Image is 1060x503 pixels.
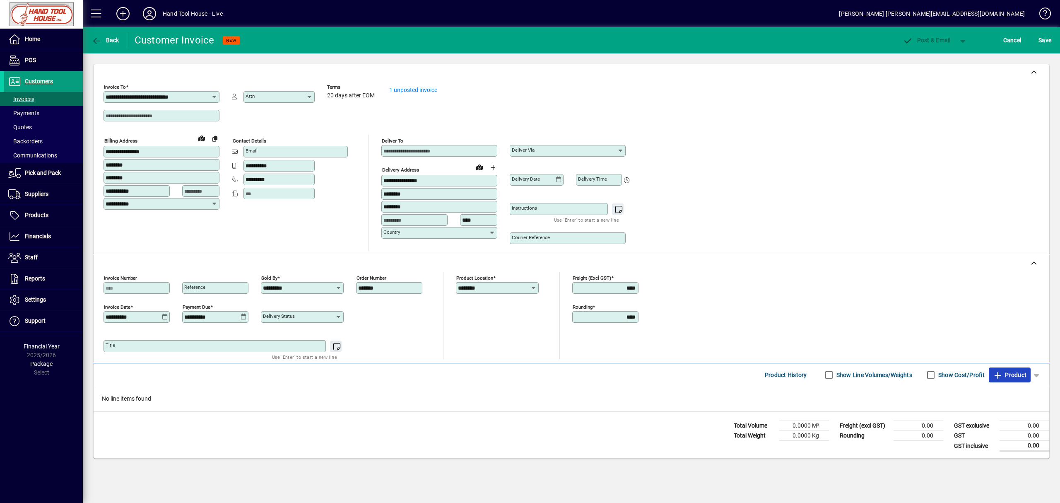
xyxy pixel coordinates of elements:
[89,33,121,48] button: Back
[327,92,375,99] span: 20 days after EOM
[106,342,115,348] mat-label: Title
[25,191,48,197] span: Suppliers
[246,148,258,154] mat-label: Email
[573,304,593,310] mat-label: Rounding
[24,343,60,350] span: Financial Year
[512,235,550,240] mat-label: Courier Reference
[104,275,137,281] mat-label: Invoice number
[1000,431,1049,441] td: 0.00
[835,371,912,379] label: Show Line Volumes/Weights
[836,421,894,431] td: Freight (excl GST)
[25,57,36,63] span: POS
[1003,34,1021,47] span: Cancel
[512,147,535,153] mat-label: Deliver via
[4,290,83,310] a: Settings
[4,247,83,268] a: Staff
[4,106,83,120] a: Payments
[456,275,493,281] mat-label: Product location
[4,205,83,226] a: Products
[1038,37,1042,44] span: S
[94,386,1049,411] div: No line items found
[989,368,1031,382] button: Product
[83,33,128,48] app-page-header-button: Back
[25,233,51,239] span: Financials
[382,138,403,144] mat-label: Deliver To
[765,368,807,382] span: Product History
[779,421,829,431] td: 0.0000 M³
[578,176,607,182] mat-label: Delivery time
[950,441,1000,451] td: GST inclusive
[261,275,277,281] mat-label: Sold by
[512,205,537,211] mat-label: Instructions
[272,352,337,362] mat-hint: Use 'Enter' to start a new line
[779,431,829,441] td: 0.0000 Kg
[486,161,499,174] button: Choose address
[554,215,619,225] mat-hint: Use 'Enter' to start a new line
[25,296,46,303] span: Settings
[136,6,163,21] button: Profile
[899,33,955,48] button: Post & Email
[357,275,386,281] mat-label: Order number
[4,50,83,71] a: POS
[4,29,83,50] a: Home
[894,431,943,441] td: 0.00
[8,110,39,116] span: Payments
[4,148,83,162] a: Communications
[226,38,236,43] span: NEW
[92,37,119,44] span: Back
[4,268,83,289] a: Reports
[950,431,1000,441] td: GST
[25,78,53,85] span: Customers
[4,163,83,184] a: Pick and Pack
[937,371,985,379] label: Show Cost/Profit
[761,368,810,382] button: Product History
[1038,34,1051,47] span: ave
[195,131,208,145] a: View on map
[8,124,32,131] span: Quotes
[950,421,1000,431] td: GST exclusive
[208,132,222,145] button: Copy to Delivery address
[8,138,43,145] span: Backorders
[163,7,223,20] div: Hand Tool House - Live
[4,184,83,205] a: Suppliers
[993,368,1026,382] span: Product
[25,275,45,282] span: Reports
[573,275,611,281] mat-label: Freight (excl GST)
[8,152,57,159] span: Communications
[836,431,894,441] td: Rounding
[839,7,1025,20] div: [PERSON_NAME] [PERSON_NAME][EMAIL_ADDRESS][DOMAIN_NAME]
[512,176,540,182] mat-label: Delivery date
[1036,33,1053,48] button: Save
[1001,33,1024,48] button: Cancel
[25,212,48,218] span: Products
[183,304,210,310] mat-label: Payment due
[4,226,83,247] a: Financials
[8,96,34,102] span: Invoices
[730,431,779,441] td: Total Weight
[473,160,486,174] a: View on map
[30,360,53,367] span: Package
[1033,2,1050,29] a: Knowledge Base
[894,421,943,431] td: 0.00
[4,311,83,331] a: Support
[246,93,255,99] mat-label: Attn
[110,6,136,21] button: Add
[4,134,83,148] a: Backorders
[25,169,61,176] span: Pick and Pack
[184,284,205,290] mat-label: Reference
[4,92,83,106] a: Invoices
[1000,421,1049,431] td: 0.00
[104,84,126,90] mat-label: Invoice To
[730,421,779,431] td: Total Volume
[383,229,400,235] mat-label: Country
[389,87,437,93] a: 1 unposted invoice
[104,304,130,310] mat-label: Invoice date
[25,36,40,42] span: Home
[25,254,38,261] span: Staff
[1000,441,1049,451] td: 0.00
[327,85,377,90] span: Terms
[25,317,46,324] span: Support
[135,34,214,47] div: Customer Invoice
[263,313,295,319] mat-label: Delivery status
[4,120,83,134] a: Quotes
